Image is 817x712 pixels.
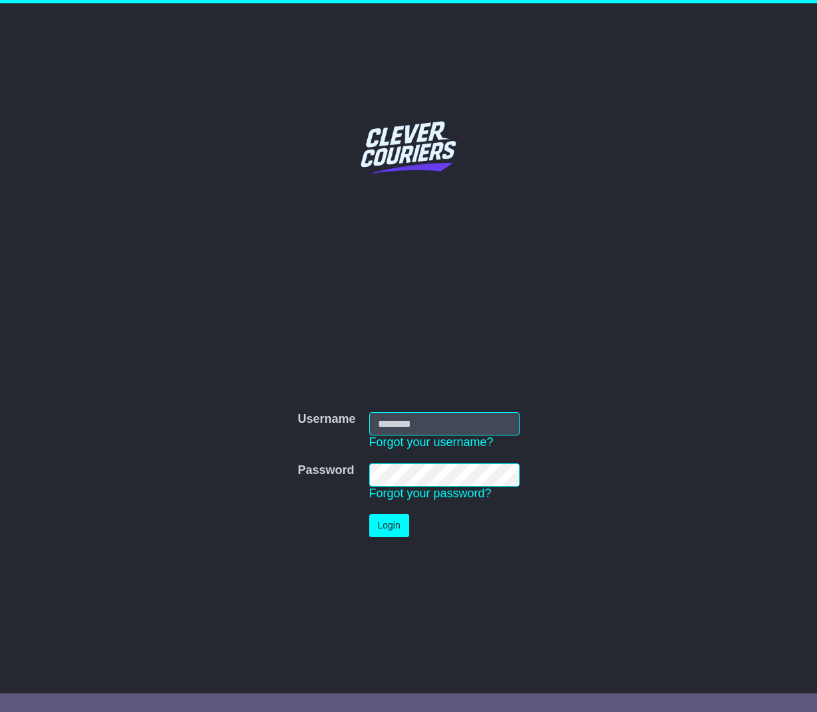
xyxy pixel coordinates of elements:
[369,435,494,449] a: Forgot your username?
[369,487,492,500] a: Forgot your password?
[297,463,354,478] label: Password
[369,514,409,537] button: Login
[297,412,355,427] label: Username
[352,90,465,203] img: Clever Couriers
